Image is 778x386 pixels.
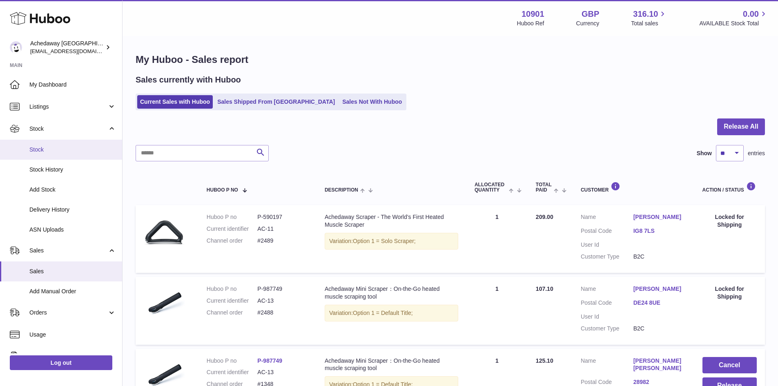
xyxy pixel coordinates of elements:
[581,213,633,223] dt: Name
[257,357,282,364] a: P-987749
[466,277,528,345] td: 1
[581,227,633,237] dt: Postal Code
[581,357,633,375] dt: Name
[576,20,600,27] div: Currency
[207,357,258,365] dt: Huboo P no
[29,206,116,214] span: Delivery History
[29,247,107,254] span: Sales
[325,305,458,321] div: Variation:
[137,95,213,109] a: Current Sales with Huboo
[144,213,185,254] img: Achedaway-Muscle-Scraper.png
[207,213,258,221] dt: Huboo P no
[475,182,507,193] span: ALLOCATED Quantity
[207,237,258,245] dt: Channel order
[29,125,107,133] span: Stock
[633,325,686,332] dd: B2C
[257,285,308,293] dd: P-987749
[29,226,116,234] span: ASN Uploads
[633,357,686,373] a: [PERSON_NAME] [PERSON_NAME]
[748,149,765,157] span: entries
[353,238,416,244] span: Option 1 = Solo Scraper;
[699,9,768,27] a: 0.00 AVAILABLE Stock Total
[699,20,768,27] span: AVAILABLE Stock Total
[257,237,308,245] dd: #2489
[702,213,757,229] div: Locked for Shipping
[633,227,686,235] a: IG8 7LS
[257,225,308,233] dd: AC-11
[29,81,116,89] span: My Dashboard
[257,213,308,221] dd: P-590197
[633,9,658,20] span: 316.10
[29,353,107,361] span: Invoicing and Payments
[743,9,759,20] span: 0.00
[29,309,107,317] span: Orders
[536,182,552,193] span: Total paid
[30,48,120,54] span: [EMAIL_ADDRESS][DOMAIN_NAME]
[633,213,686,221] a: [PERSON_NAME]
[29,186,116,194] span: Add Stock
[29,268,116,275] span: Sales
[581,285,633,295] dt: Name
[10,41,22,54] img: admin@newpb.co.uk
[325,187,358,193] span: Description
[702,285,757,301] div: Locked for Shipping
[29,288,116,295] span: Add Manual Order
[207,225,258,233] dt: Current identifier
[325,357,458,373] div: Achedaway Mini Scraper：On-the-Go heated muscle scraping tool
[536,214,553,220] span: 209.00
[257,309,308,317] dd: #2488
[581,313,633,321] dt: User Id
[207,309,258,317] dt: Channel order
[214,95,338,109] a: Sales Shipped From [GEOGRAPHIC_DATA]
[517,20,544,27] div: Huboo Ref
[10,355,112,370] a: Log out
[633,253,686,261] dd: B2C
[631,20,667,27] span: Total sales
[325,285,458,301] div: Achedaway Mini Scraper：On-the-Go heated muscle scraping tool
[581,253,633,261] dt: Customer Type
[29,166,116,174] span: Stock History
[522,9,544,20] strong: 10901
[325,213,458,229] div: Achedaway Scraper - The World’s First Heated Muscle Scraper
[207,187,238,193] span: Huboo P no
[581,325,633,332] dt: Customer Type
[581,241,633,249] dt: User Id
[136,74,241,85] h2: Sales currently with Huboo
[702,182,757,193] div: Action / Status
[633,299,686,307] a: DE24 8UE
[353,310,413,316] span: Option 1 = Default Title;
[29,331,116,339] span: Usage
[207,368,258,376] dt: Current identifier
[257,368,308,376] dd: AC-13
[633,285,686,293] a: [PERSON_NAME]
[257,297,308,305] dd: AC-13
[702,357,757,374] button: Cancel
[581,182,686,193] div: Customer
[466,205,528,273] td: 1
[581,299,633,309] dt: Postal Code
[30,40,104,55] div: Achedaway [GEOGRAPHIC_DATA]
[631,9,667,27] a: 316.10 Total sales
[633,378,686,386] a: 28982
[536,357,553,364] span: 125.10
[29,146,116,154] span: Stock
[582,9,599,20] strong: GBP
[697,149,712,157] label: Show
[717,118,765,135] button: Release All
[207,285,258,293] dt: Huboo P no
[144,285,185,326] img: musclescraper_750x_c42b3404-e4d5-48e3-b3b1-8be745232369.png
[536,286,553,292] span: 107.10
[339,95,405,109] a: Sales Not With Huboo
[136,53,765,66] h1: My Huboo - Sales report
[325,233,458,250] div: Variation:
[207,297,258,305] dt: Current identifier
[29,103,107,111] span: Listings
